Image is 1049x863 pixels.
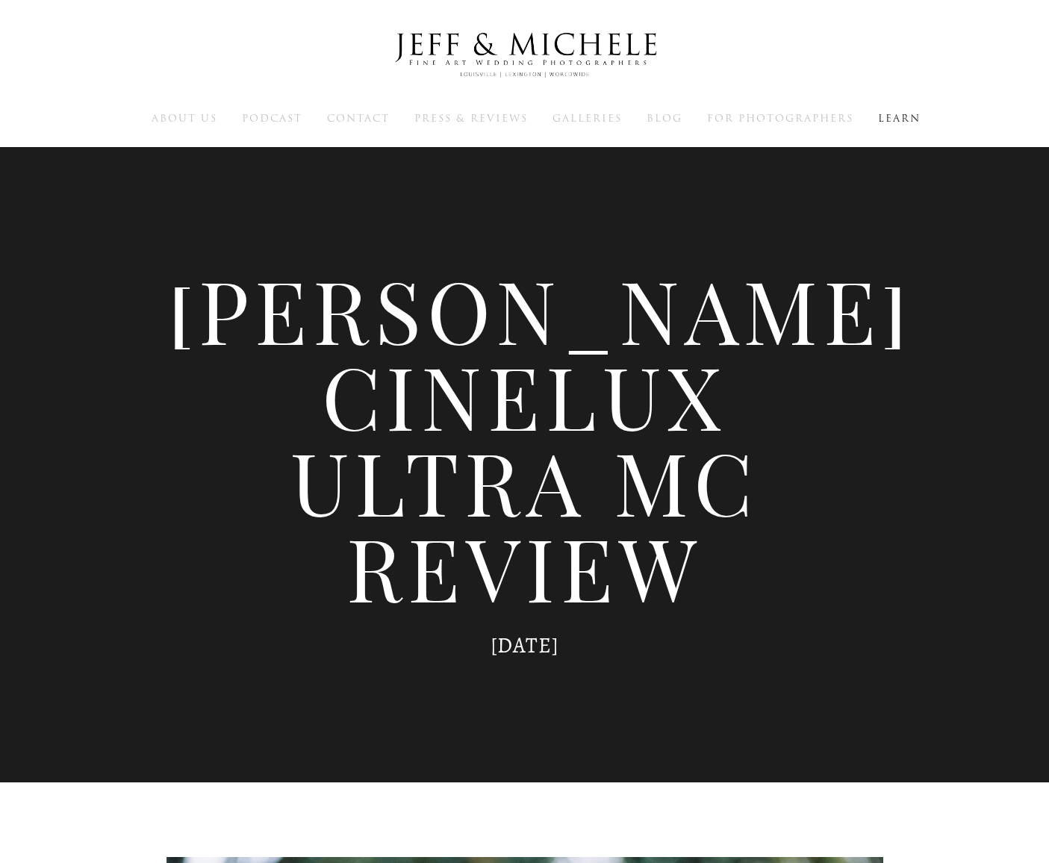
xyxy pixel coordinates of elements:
[707,111,853,125] a: For Photographers
[242,111,302,125] a: Podcast
[878,111,921,125] a: Learn
[376,19,674,92] img: Louisville Wedding Photographers - Jeff & Michele Wedding Photographers
[414,111,528,125] a: Press & Reviews
[552,111,622,125] a: Galleries
[647,111,682,125] a: Blog
[327,111,390,125] a: Contact
[152,111,217,125] a: About Us
[491,631,559,660] time: [DATE]
[166,267,883,610] h1: [PERSON_NAME] Cinelux Ultra MC Review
